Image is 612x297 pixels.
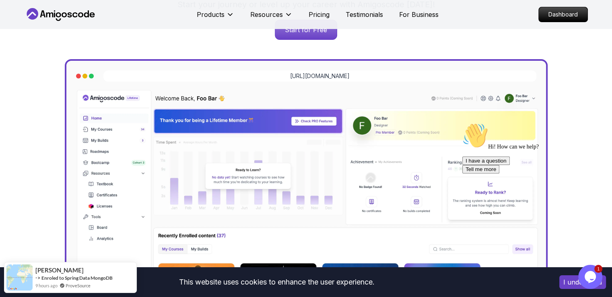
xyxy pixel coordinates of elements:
[250,10,283,19] p: Resources
[578,265,604,289] iframe: chat widget
[275,20,337,40] a: Start for Free
[538,7,588,22] a: Dashboard
[399,10,439,19] a: For Business
[6,264,33,291] img: provesource social proof notification image
[197,10,234,26] button: Products
[3,45,40,54] button: Tell me more
[459,120,604,261] iframe: chat widget
[539,7,587,22] p: Dashboard
[290,72,350,80] a: [URL][DOMAIN_NAME]
[559,275,606,289] button: Accept cookies
[35,282,58,289] span: 9 hours ago
[35,274,41,281] span: ->
[3,3,148,54] div: 👋Hi! How can we help?I have a questionTell me more
[3,24,80,30] span: Hi! How can we help?
[35,267,84,274] span: [PERSON_NAME]
[346,10,383,19] a: Testimonials
[66,282,91,289] a: ProveSource
[41,275,113,281] a: Enroled to Spring Data MongoDB
[197,10,225,19] p: Products
[3,3,29,29] img: :wave:
[309,10,330,19] a: Pricing
[250,10,293,26] button: Resources
[3,37,51,45] button: I have a question
[275,20,337,39] p: Start for Free
[6,273,547,291] div: This website uses cookies to enhance the user experience.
